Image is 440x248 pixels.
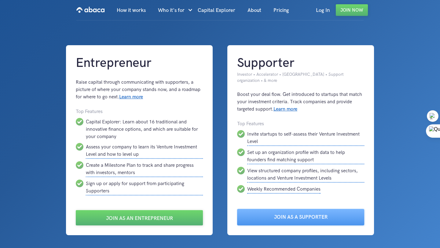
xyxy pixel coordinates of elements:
[247,185,321,194] div: Weekly Recommended Companies
[247,148,364,164] div: Set up an organization profile with data to help founders find matching support
[237,209,364,225] a: Join as a Supporter
[86,143,203,159] div: Assess your company to learn its Venture Investment Level and how to level up
[247,130,364,146] div: Invite startups to self-assess their Venture Investment Level
[336,4,368,16] a: Join Now
[119,94,143,100] a: Learn more
[76,55,203,71] h1: Entrepreneur
[237,55,364,71] h1: Supporter
[86,180,203,195] div: Sign up or apply for support from participating Supporters
[76,79,203,101] div: Raise capital through communicating with supporters, a picture of where your company stands now, ...
[237,91,364,113] div: Boost your deal flow. Get introduced to startups that match your investment criteria. Track compa...
[273,106,297,112] a: Learn more
[247,167,364,183] div: View structured company profiles, including sectors, locations and Venture Investment Levels
[76,210,203,225] a: Join as an Entrepreneur
[76,5,105,15] img: Abaca logo
[86,161,203,177] div: Create a Milestone Plan to track and share progress with investors, mentors
[76,108,203,115] div: Top Features
[237,120,364,128] div: Top Features
[86,118,203,140] div: Capital Explorer: Learn about 16 traditional and innovative finance options, and which are suitab...
[237,71,364,84] div: Investor • Accelerator • [GEOGRAPHIC_DATA] • Support organization • & more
